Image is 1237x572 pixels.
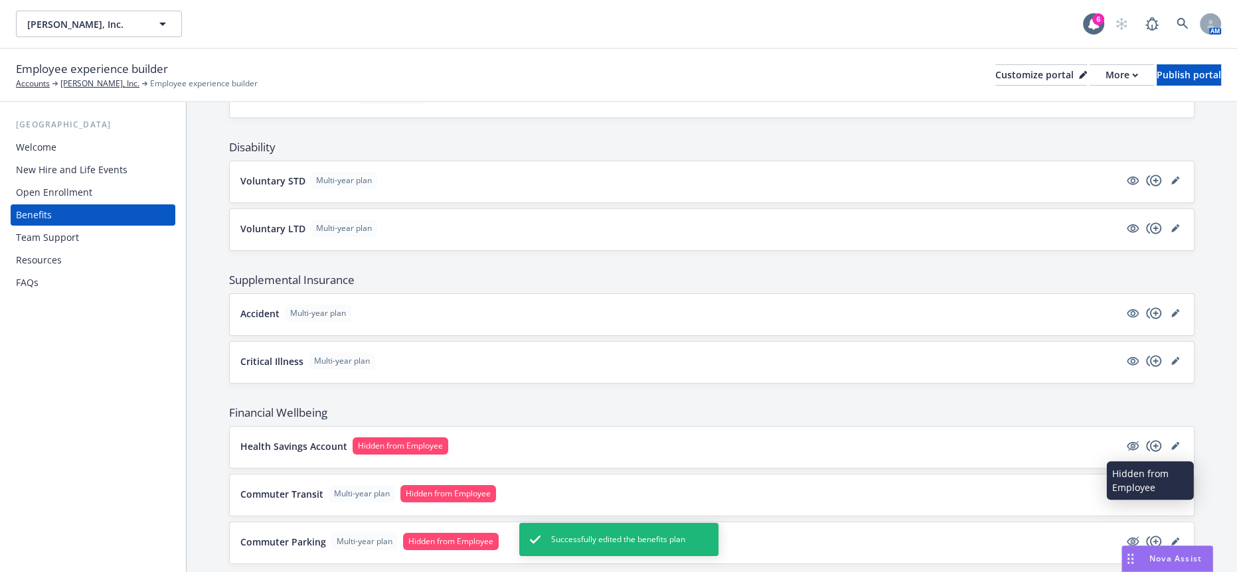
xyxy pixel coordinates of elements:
[16,137,56,158] div: Welcome
[1122,546,1139,571] div: Drag to move
[240,305,1119,322] button: AccidentMulti-year plan
[1125,438,1141,454] a: hidden
[1149,553,1202,564] span: Nova Assist
[240,220,1119,237] button: Voluntary LTDMulti-year plan
[1167,534,1183,549] a: editPencil
[1090,64,1154,86] button: More
[1106,65,1138,85] div: More
[1125,534,1141,549] a: hidden
[27,17,142,31] span: [PERSON_NAME], Inc.
[11,137,175,158] a: Welcome
[240,535,326,549] p: Commuter Parking
[16,11,182,37] button: [PERSON_NAME], Inc.
[1167,220,1183,236] a: editPencil
[1125,305,1141,321] a: visible
[229,405,1195,421] span: Financial Wellbeing
[995,65,1087,85] div: Customize portal
[1146,438,1162,454] a: copyPlus
[16,272,39,293] div: FAQs
[1125,353,1141,369] a: visible
[11,227,175,248] a: Team Support
[11,159,175,180] a: New Hire and Life Events
[150,78,258,90] span: Employee experience builder
[240,439,347,453] p: Health Savings Account
[240,354,303,368] p: Critical Illness
[240,172,1119,189] button: Voluntary STDMulti-year plan
[16,159,127,180] div: New Hire and Life Events
[1146,220,1162,236] a: copyPlus
[1146,353,1162,369] a: copyPlus
[240,437,1119,455] button: Health Savings AccountHidden from Employee
[551,534,685,545] span: Successfully edited the benefits plan
[240,485,1119,502] button: Commuter TransitMulti-year planHidden from Employee
[229,272,1195,288] span: Supplemental Insurance
[290,307,346,319] span: Multi-year plan
[1167,438,1183,454] a: editPencil
[1092,13,1104,25] div: 6
[229,139,1195,155] span: Disability
[316,175,372,186] span: Multi-year plan
[314,355,370,367] span: Multi-year plan
[240,174,305,188] p: Voluntary STD
[16,227,79,248] div: Team Support
[1167,305,1183,321] a: editPencil
[240,307,280,321] p: Accident
[995,64,1087,86] button: Customize portal
[334,488,390,500] span: Multi-year plan
[1125,220,1141,236] a: visible
[408,536,493,547] span: Hidden from Employee
[1167,173,1183,188] a: editPencil
[1146,534,1162,549] a: copyPlus
[316,222,372,234] span: Multi-year plan
[16,78,50,90] a: Accounts
[11,182,175,203] a: Open Enrollment
[1169,11,1196,37] a: Search
[1146,305,1162,321] a: copyPlus
[11,204,175,226] a: Benefits
[337,536,392,547] span: Multi-year plan
[16,182,92,203] div: Open Enrollment
[1125,173,1141,188] a: visible
[358,440,443,452] span: Hidden from Employee
[16,204,52,226] div: Benefits
[1167,353,1183,369] a: editPencil
[240,352,1119,370] button: Critical IllnessMulti-year plan
[11,272,175,293] a: FAQs
[1157,65,1221,85] div: Publish portal
[16,60,168,78] span: Employee experience builder
[16,250,62,271] div: Resources
[1108,11,1135,37] a: Start snowing
[240,533,1119,550] button: Commuter ParkingMulti-year planHidden from Employee
[240,222,305,236] p: Voluntary LTD
[11,118,175,131] div: [GEOGRAPHIC_DATA]
[1146,173,1162,188] a: copyPlus
[240,487,323,501] p: Commuter Transit
[1157,64,1221,86] button: Publish portal
[406,488,491,500] span: Hidden from Employee
[1139,11,1165,37] a: Report a Bug
[60,78,139,90] a: [PERSON_NAME], Inc.
[1121,545,1213,572] button: Nova Assist
[11,250,175,271] a: Resources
